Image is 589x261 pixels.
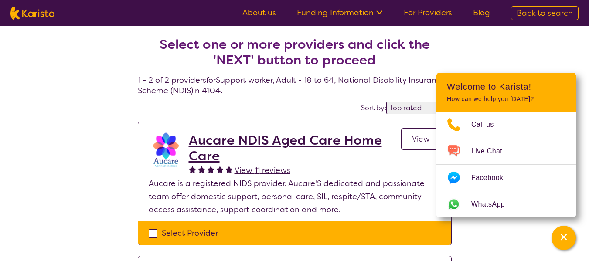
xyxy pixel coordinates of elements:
a: About us [242,7,276,18]
img: fullstar [189,166,196,173]
a: Web link opens in a new tab. [436,191,576,217]
img: fullstar [198,166,205,173]
a: Aucare NDIS Aged Care Home Care [189,132,401,164]
h2: Welcome to Karista! [447,81,565,92]
a: View [401,128,441,150]
a: Funding Information [297,7,383,18]
span: View [412,134,430,144]
h2: Select one or more providers and click the 'NEXT' button to proceed [148,37,441,68]
ul: Choose channel [436,112,576,217]
span: Live Chat [471,145,513,158]
span: View 11 reviews [235,165,290,176]
a: For Providers [404,7,452,18]
button: Channel Menu [552,226,576,250]
a: View 11 reviews [235,164,290,177]
span: Facebook [471,171,514,184]
img: Karista logo [10,7,54,20]
a: Back to search [511,6,579,20]
img: pxtnkcyzh0s3chkr6hsj.png [149,132,184,167]
p: Aucare is a registered NIDS provider. Aucare'S dedicated and passionate team offer domestic suppo... [149,177,441,216]
span: Call us [471,118,504,131]
span: Back to search [517,8,573,18]
h4: 1 - 2 of 2 providers for Support worker , Adult - 18 to 64 , National Disability Insurance Scheme... [138,16,452,96]
span: WhatsApp [471,198,515,211]
img: fullstar [207,166,214,173]
div: Channel Menu [436,73,576,217]
img: fullstar [225,166,233,173]
label: Sort by: [361,103,386,112]
img: fullstar [216,166,224,173]
p: How can we help you [DATE]? [447,95,565,103]
a: Blog [473,7,490,18]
